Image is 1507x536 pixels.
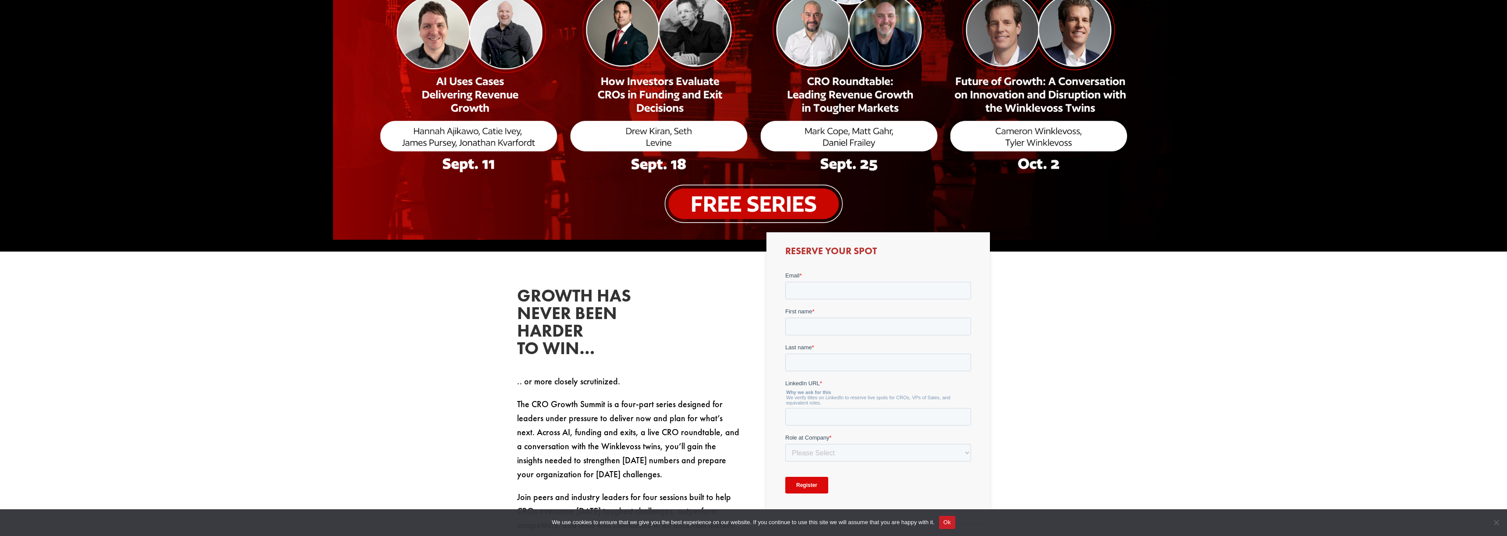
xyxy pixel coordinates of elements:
[785,271,971,509] iframe: Form 0
[517,491,735,531] span: Join peers and industry leaders for four sessions built to help CROs overcome [DATE] toughest cha...
[517,398,739,480] span: The CRO Growth Summit is a four-part series designed for leaders under pressure to deliver now an...
[1492,518,1500,527] span: No
[517,376,620,387] span: .. or more closely scrutinized.
[785,246,971,260] h3: Reserve Your Spot
[552,518,934,527] span: We use cookies to ensure that we give you the best experience on our website. If you continue to ...
[517,287,649,362] h2: Growth has never been harder to win…
[939,516,955,529] button: Ok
